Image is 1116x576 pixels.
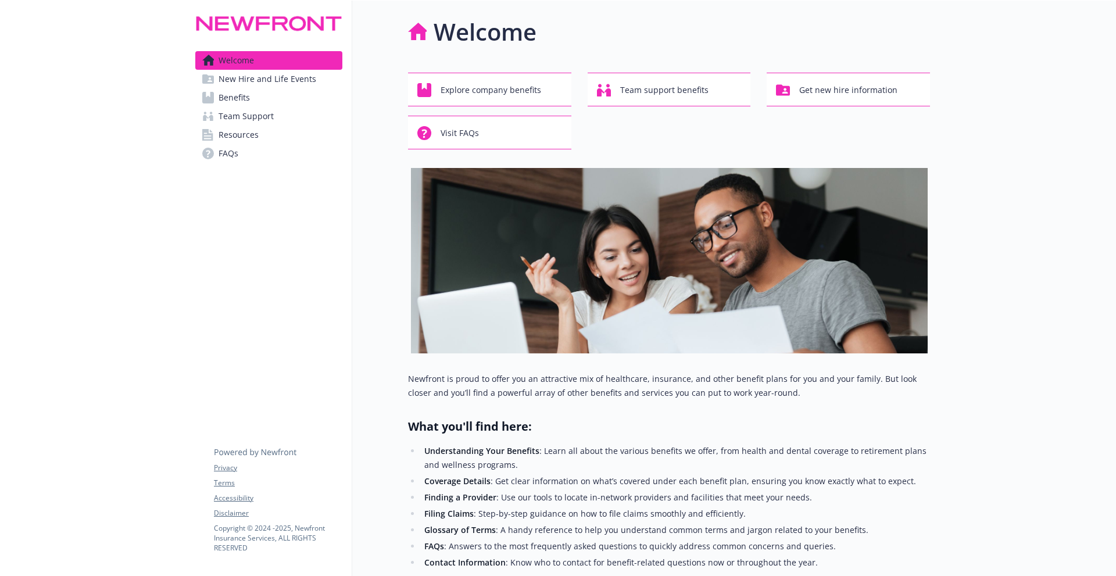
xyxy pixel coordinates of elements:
a: Disclaimer [214,508,342,518]
p: Newfront is proud to offer you an attractive mix of healthcare, insurance, and other benefit plan... [408,372,930,400]
a: Benefits [195,88,342,107]
a: Team Support [195,107,342,126]
a: Resources [195,126,342,144]
strong: Understanding Your Benefits [424,445,539,456]
li: : Use our tools to locate in-network providers and facilities that meet your needs. [421,491,930,505]
span: Resources [219,126,259,144]
button: Get new hire information [767,73,930,106]
strong: Finding a Provider [424,492,496,503]
span: Get new hire information [799,79,897,101]
li: : Answers to the most frequently asked questions to quickly address common concerns and queries. [421,539,930,553]
strong: Glossary of Terms [424,524,496,535]
li: : A handy reference to help you understand common terms and jargon related to your benefits. [421,523,930,537]
span: Team support benefits [620,79,709,101]
a: Accessibility [214,493,342,503]
strong: Filing Claims [424,508,474,519]
span: Visit FAQs [441,122,479,144]
strong: FAQs [424,541,444,552]
strong: Coverage Details [424,475,491,486]
button: Visit FAQs [408,116,571,149]
h2: What you'll find here: [408,418,930,435]
span: Team Support [219,107,274,126]
li: : Get clear information on what’s covered under each benefit plan, ensuring you know exactly what... [421,474,930,488]
span: Explore company benefits [441,79,541,101]
p: Copyright © 2024 - 2025 , Newfront Insurance Services, ALL RIGHTS RESERVED [214,523,342,553]
a: Privacy [214,463,342,473]
span: Welcome [219,51,254,70]
a: FAQs [195,144,342,163]
li: : Step-by-step guidance on how to file claims smoothly and efficiently. [421,507,930,521]
button: Explore company benefits [408,73,571,106]
a: New Hire and Life Events [195,70,342,88]
button: Team support benefits [588,73,751,106]
strong: Contact Information [424,557,506,568]
img: overview page banner [411,168,928,353]
span: Benefits [219,88,250,107]
h1: Welcome [434,15,536,49]
a: Terms [214,478,342,488]
li: : Know who to contact for benefit-related questions now or throughout the year. [421,556,930,570]
li: : Learn all about the various benefits we offer, from health and dental coverage to retirement pl... [421,444,930,472]
a: Welcome [195,51,342,70]
span: FAQs [219,144,238,163]
span: New Hire and Life Events [219,70,316,88]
